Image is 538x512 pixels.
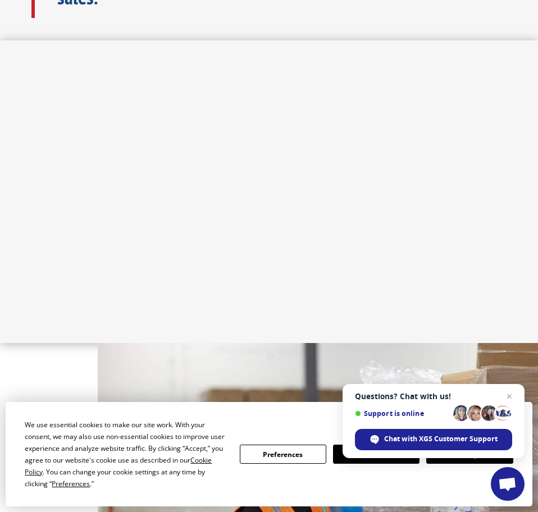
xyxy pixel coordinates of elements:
span: Chat with XGS Customer Support [384,434,498,444]
button: Decline [333,445,420,464]
span: Questions? Chat with us! [355,392,512,401]
span: Close chat [503,390,516,403]
span: Preferences [52,479,90,488]
div: We use essential cookies to make our site work. With your consent, we may also use non-essential ... [25,419,226,490]
button: Preferences [240,445,326,464]
span: Support is online [355,409,449,418]
div: Open chat [491,467,525,501]
div: Chat with XGS Customer Support [355,429,512,450]
div: Cookie Consent Prompt [6,402,532,506]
